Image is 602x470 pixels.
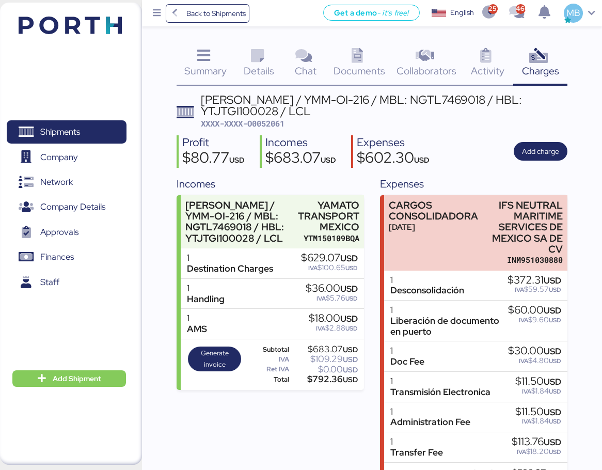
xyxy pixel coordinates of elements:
span: Activity [471,64,504,77]
div: $80.77 [182,150,245,168]
div: $18.00 [309,313,358,324]
span: IVA [517,448,526,456]
span: USD [544,406,561,418]
span: USD [549,286,561,294]
div: Subtotal [246,346,289,353]
span: USD [414,155,430,165]
div: $683.07 [291,346,358,353]
div: $59.57 [508,286,561,293]
div: $18.20 [512,448,561,456]
div: $5.76 [306,294,358,302]
span: USD [340,313,358,324]
div: Doc Fee [390,356,424,367]
span: Summary [184,64,227,77]
a: Company Details [7,195,126,219]
div: [PERSON_NAME] / YMM-OI-216 / MBL: NGTL7469018 / HBL: YTJTGI100028 / LCL [201,94,567,117]
span: USD [544,376,561,387]
div: 1 [187,313,207,324]
span: Details [244,64,274,77]
div: $11.50 [515,406,561,418]
span: USD [229,155,245,165]
span: Shipments [40,124,80,139]
span: Collaborators [397,64,456,77]
span: IVA [316,324,325,333]
div: $11.50 [515,376,561,387]
div: Expenses [380,176,568,192]
div: $100.65 [301,264,358,272]
div: 1 [187,283,225,294]
div: $2.88 [309,324,358,332]
span: Staff [40,275,59,290]
div: $683.07 [265,150,336,168]
div: Incomes [265,135,336,150]
span: IVA [519,357,528,365]
div: $602.30 [357,150,430,168]
a: Staff [7,271,126,294]
div: $9.60 [508,316,561,324]
span: USD [345,264,358,272]
div: Incomes [177,176,365,192]
div: IVA [246,356,289,363]
div: 1 [390,275,464,286]
span: IVA [515,286,524,294]
div: Transmisión Electronica [390,387,490,398]
div: 1 [390,346,424,356]
div: $30.00 [508,346,561,357]
div: Expenses [357,135,430,150]
div: $60.00 [508,305,561,316]
div: Desconsolidación [390,285,464,296]
div: Handling [187,294,225,305]
span: USD [345,324,358,333]
div: IFS NEUTRAL MARITIME SERVICES DE MEXICO SA DE CV [483,200,563,255]
span: IVA [522,387,531,396]
div: $792.36 [291,375,358,383]
div: Destination Charges [187,263,273,274]
span: USD [321,155,336,165]
span: XXXX-XXXX-O0052061 [201,118,284,129]
div: 1 [390,376,490,387]
div: $109.29 [291,355,358,363]
span: USD [549,316,561,324]
span: Company [40,150,78,165]
span: USD [549,448,561,456]
div: $629.07 [301,253,358,264]
div: YTM150109BQA [298,233,359,244]
span: USD [549,387,561,396]
span: IVA [308,264,318,272]
span: USD [544,436,561,448]
div: CARGOS CONSOLIDADORA [389,200,478,222]
span: USD [544,275,561,286]
span: Approvals [40,225,78,240]
span: USD [340,283,358,294]
span: IVA [522,417,531,426]
a: Finances [7,245,126,269]
span: Back to Shipments [186,7,246,20]
div: Transfer Fee [390,447,443,458]
span: Chat [295,64,316,77]
div: English [450,7,474,18]
div: $1.84 [515,417,561,425]
div: Liberación de documento en puerto [390,316,509,337]
span: USD [343,375,358,384]
span: MB [566,6,580,20]
span: Documents [334,64,385,77]
div: $372.31 [508,275,561,286]
span: IVA [519,316,528,324]
div: $36.00 [306,283,358,294]
span: Generate invoice [192,348,238,370]
span: USD [340,253,358,264]
button: Menu [148,5,166,22]
div: [DATE] [389,222,478,232]
div: [PERSON_NAME] / YMM-OI-216 / MBL: NGTL7469018 / HBL: YTJTGI100028 / LCL [185,200,293,244]
div: 1 [390,436,443,447]
a: Approvals [7,221,126,244]
span: USD [343,355,358,364]
a: Network [7,170,126,194]
span: USD [549,417,561,426]
span: Charges [522,64,559,77]
div: 1 [390,305,509,316]
span: USD [549,357,561,365]
div: Total [246,376,289,383]
a: Shipments [7,120,126,144]
div: Profit [182,135,245,150]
